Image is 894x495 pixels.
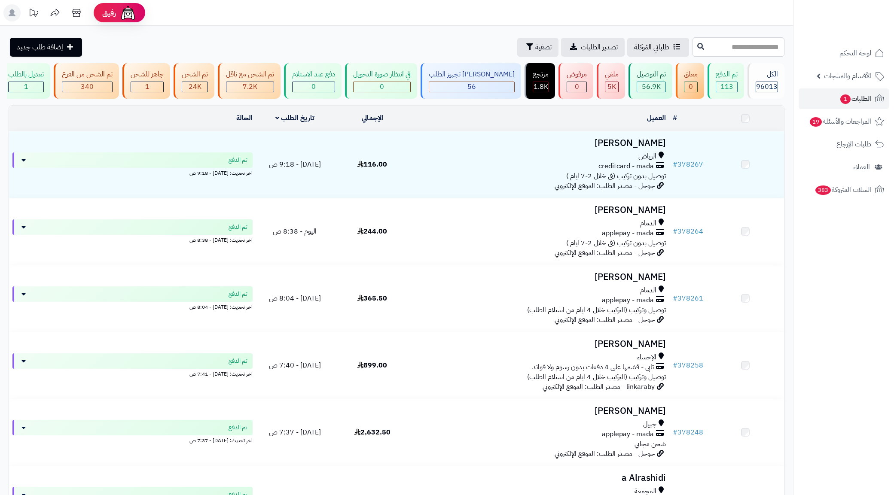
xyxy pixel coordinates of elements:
a: #378258 [673,360,703,370]
span: applepay - mada [602,228,654,238]
a: السلات المتروكة383 [799,179,889,200]
h3: [PERSON_NAME] [415,138,666,148]
a: تم الشحن من الفرع 340 [52,63,121,99]
a: تم الشحن 24K [172,63,216,99]
h3: [PERSON_NAME] [415,339,666,349]
a: #378248 [673,427,703,437]
a: تم الدفع 113 [706,63,746,99]
span: 1 [145,82,150,92]
span: جوجل - مصدر الطلب: الموقع الإلكتروني [555,449,655,459]
span: 19 [810,117,822,127]
span: 365.50 [357,293,387,304]
span: # [673,226,677,237]
div: تم الشحن من الفرع [62,70,113,79]
div: 1832 [533,82,548,92]
span: تم الدفع [229,357,247,365]
span: creditcard - mada [598,161,654,171]
span: 1 [840,94,851,104]
a: معلق 0 [674,63,706,99]
span: 899.00 [357,360,387,370]
span: السلات المتروكة [815,184,871,196]
span: [DATE] - 7:40 ص [269,360,321,370]
span: المراجعات والأسئلة [809,115,871,128]
a: لوحة التحكم [799,43,889,64]
span: 244.00 [357,226,387,237]
a: تم الشحن مع ناقل 7.2K [216,63,282,99]
span: 0 [689,82,693,92]
span: 1.8K [534,82,548,92]
span: توصيل بدون تركيب (في خلال 2-7 ايام ) [566,238,666,248]
span: العملاء [853,161,870,173]
span: applepay - mada [602,429,654,439]
span: # [673,159,677,170]
span: 0 [380,82,384,92]
div: 113 [716,82,737,92]
div: تعديل بالطلب [8,70,44,79]
a: ملغي 5K [595,63,627,99]
div: اخر تحديث: [DATE] - 9:18 ص [12,168,253,177]
span: الدمام [640,285,656,295]
a: إضافة طلب جديد [10,38,82,57]
span: 340 [81,82,94,92]
a: تاريخ الطلب [275,113,314,123]
span: applepay - mada [602,295,654,305]
a: تحديثات المنصة [23,4,44,24]
span: 383 [815,185,831,195]
div: 0 [354,82,410,92]
img: ai-face.png [119,4,137,21]
span: linkaraby - مصدر الطلب: الموقع الإلكتروني [543,382,655,392]
div: معلق [684,70,698,79]
a: الإجمالي [362,113,383,123]
span: # [673,293,677,304]
span: # [673,360,677,370]
a: الكل96013 [746,63,786,99]
div: 4992 [605,82,618,92]
div: 1 [131,82,163,92]
a: مرفوض 0 [557,63,595,99]
span: 96013 [756,82,778,92]
a: تم التوصيل 56.9K [627,63,674,99]
a: جاهز للشحن 1 [121,63,172,99]
div: تم الدفع [716,70,738,79]
span: الدمام [640,219,656,228]
h3: [PERSON_NAME] [415,205,666,215]
div: ملغي [605,70,619,79]
div: 340 [62,82,112,92]
a: تصدير الطلبات [561,38,625,57]
span: 56 [467,82,476,92]
span: جبيل [643,419,656,429]
span: 24K [189,82,201,92]
div: مرفوض [567,70,587,79]
span: 7.2K [243,82,257,92]
span: تم الدفع [229,223,247,231]
div: اخر تحديث: [DATE] - 7:41 ص [12,369,253,378]
span: 5K [607,82,616,92]
span: [DATE] - 7:37 ص [269,427,321,437]
span: الأقسام والمنتجات [824,70,871,82]
span: # [673,427,677,437]
span: تم الدفع [229,290,247,298]
span: تصدير الطلبات [581,42,618,52]
div: 56 [429,82,514,92]
div: جاهز للشحن [131,70,164,79]
a: العميل [647,113,666,123]
div: 7222 [226,82,274,92]
span: 2,632.50 [354,427,391,437]
a: طلباتي المُوكلة [627,38,689,57]
span: توصيل وتركيب (التركيب خلال 4 ايام من استلام الطلب) [527,305,666,315]
span: 116.00 [357,159,387,170]
span: 0 [311,82,316,92]
span: جوجل - مصدر الطلب: الموقع الإلكتروني [555,248,655,258]
div: 0 [293,82,335,92]
span: 113 [720,82,733,92]
span: جوجل - مصدر الطلب: الموقع الإلكتروني [555,181,655,191]
div: 0 [684,82,697,92]
div: تم التوصيل [637,70,666,79]
span: [DATE] - 9:18 ص [269,159,321,170]
div: 1 [9,82,43,92]
a: # [673,113,677,123]
span: توصيل وتركيب (التركيب خلال 4 ايام من استلام الطلب) [527,372,666,382]
div: تم الشحن [182,70,208,79]
span: طلبات الإرجاع [836,138,871,150]
a: المراجعات والأسئلة19 [799,111,889,132]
